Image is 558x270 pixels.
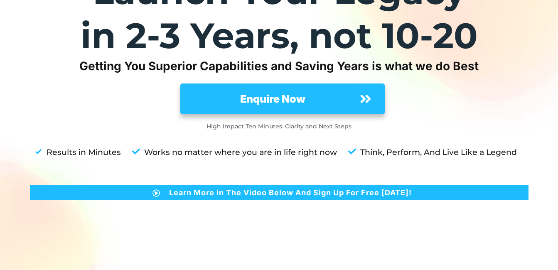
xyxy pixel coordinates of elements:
strong: Results in Minutes [47,147,121,157]
strong: Learn More In The Video Below And Sign Up For Free [DATE]! [169,188,412,197]
strong: Enquire Now [240,93,305,105]
strong: High Impact Ten Minutes. Clarity and Next Steps [206,123,352,130]
a: Enquire Now [180,83,385,114]
strong: Think, Perform, And Live Like a Legend [360,147,517,157]
strong: in 2-3 Years, not 10-20 [81,14,478,57]
strong: Getting You Superior Capabilities and Saving Years is what we do Best [79,59,479,73]
strong: Works no matter where you are in life right now [144,147,337,157]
